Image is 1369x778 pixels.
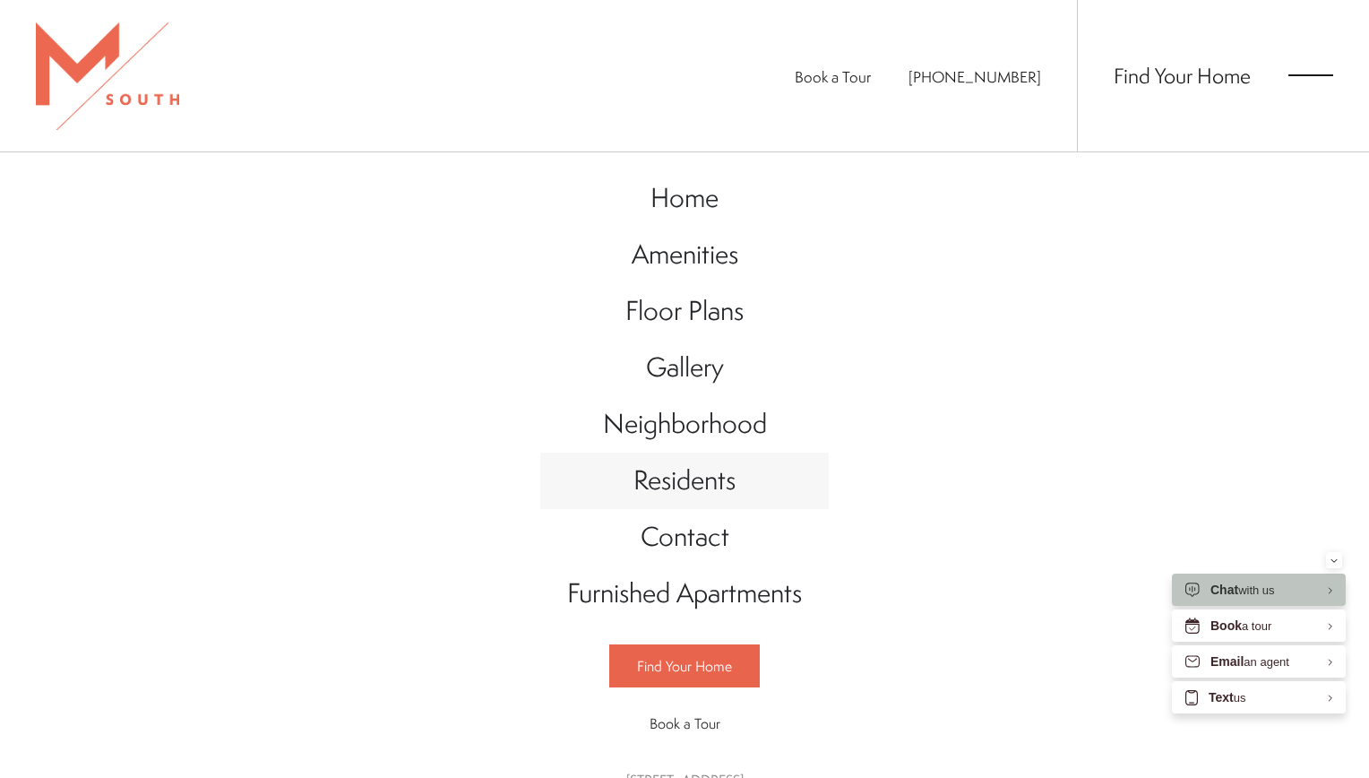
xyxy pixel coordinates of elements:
[795,66,871,87] a: Book a Tour
[540,340,829,396] a: Go to Gallery
[650,179,719,216] span: Home
[540,227,829,283] a: Go to Amenities
[1114,61,1251,90] a: Find Your Home
[540,170,829,227] a: Go to Home
[36,22,179,130] img: MSouth
[650,713,720,733] span: Book a Tour
[632,236,738,272] span: Amenities
[637,656,732,676] span: Find Your Home
[609,703,760,744] a: Book a Tour
[641,518,729,555] span: Contact
[1288,67,1333,83] button: Open Menu
[567,575,802,611] span: Furnished Apartments
[603,405,767,442] span: Neighborhood
[646,349,724,385] span: Gallery
[540,396,829,453] a: Go to Neighborhood
[908,66,1041,87] span: [PHONE_NUMBER]
[540,283,829,340] a: Go to Floor Plans
[633,462,736,498] span: Residents
[540,453,829,509] a: Go to Residents
[540,566,829,622] a: Go to Furnished Apartments (opens in a new tab)
[609,644,760,687] a: Find Your Home
[908,66,1041,87] a: Call Us at 813-570-8014
[540,509,829,566] a: Go to Contact
[625,292,744,329] span: Floor Plans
